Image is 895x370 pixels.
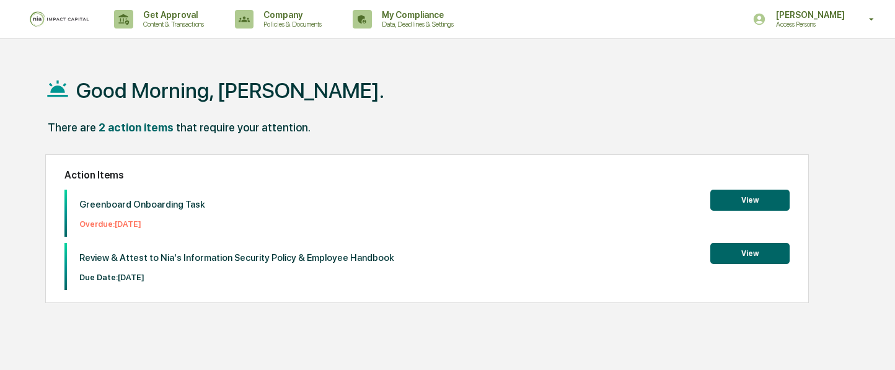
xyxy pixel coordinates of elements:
img: logo [30,11,89,27]
p: [PERSON_NAME] [766,10,851,20]
p: Company [254,10,328,20]
h2: Action Items [64,169,790,181]
button: View [710,190,790,211]
p: Policies & Documents [254,20,328,29]
p: Access Persons [766,20,851,29]
div: There are [48,121,96,134]
p: My Compliance [372,10,460,20]
p: Get Approval [133,10,210,20]
p: Content & Transactions [133,20,210,29]
a: View [710,193,790,205]
p: Due Date: [DATE] [79,273,394,282]
p: Data, Deadlines & Settings [372,20,460,29]
p: Greenboard Onboarding Task [79,199,205,210]
h1: Good Morning, [PERSON_NAME]. [76,78,384,103]
div: 2 action items [99,121,174,134]
p: Overdue: [DATE] [79,219,205,229]
button: View [710,243,790,264]
a: View [710,247,790,258]
div: that require your attention. [176,121,311,134]
p: Review & Attest to Nia's Information Security Policy & Employee Handbook [79,252,394,263]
